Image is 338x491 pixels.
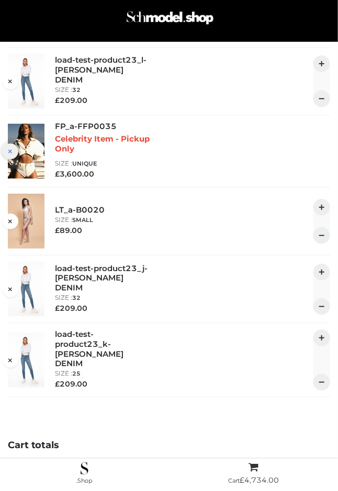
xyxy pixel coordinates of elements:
img: .Shop [81,462,88,475]
span: .Shop [77,477,93,485]
bdi: 209.00 [55,96,87,105]
span: 25 [72,370,81,377]
bdi: 209.00 [55,303,87,313]
div: QTY: [313,330,330,391]
a: load-test-product23_l-[PERSON_NAME] DENIM [55,55,149,85]
a: Remove this item [9,214,13,227]
div: QTY: [313,205,330,237]
a: Remove this item [9,282,13,295]
p: size : [55,215,124,225]
bdi: 209.00 [55,379,87,389]
a: Cart£4,734.00 [169,462,338,488]
a: load-test-product23_k-[PERSON_NAME] DENIM [55,330,149,369]
span: 32 [72,86,81,93]
p: size : [55,369,124,378]
a: Remove this item [9,74,13,87]
span: £ [55,226,60,235]
span: £ [240,476,244,485]
p: Celebrity Item - Pickup Only [55,134,160,154]
span: SMALL [72,216,93,224]
span: £ [55,169,60,179]
span: £ [55,379,60,389]
a: load-test-product23_j-[PERSON_NAME] DENIM [55,264,149,293]
span: UNIQUE [72,160,97,167]
p: size : [55,293,124,302]
span: Cart [228,477,279,485]
a: FP_a-FFP0035 [55,122,117,132]
img: Schmodel Admin 964 [125,6,216,35]
span: 32 [72,294,81,301]
a: Schmodel Admin 964 [122,9,216,35]
p: size : [55,159,124,168]
p: size : [55,85,124,95]
div: QTY: [313,55,330,107]
a: Remove this item [9,352,13,366]
div: QTY: [313,264,330,315]
span: £ [55,96,60,105]
a: LT_a-B0020 [55,205,105,215]
bdi: 4,734.00 [240,476,279,485]
bdi: 89.00 [55,226,82,235]
span: £ [55,303,60,313]
bdi: 3,600.00 [55,169,94,179]
a: Remove this item [9,144,13,157]
h4: Cart totals [8,440,330,452]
